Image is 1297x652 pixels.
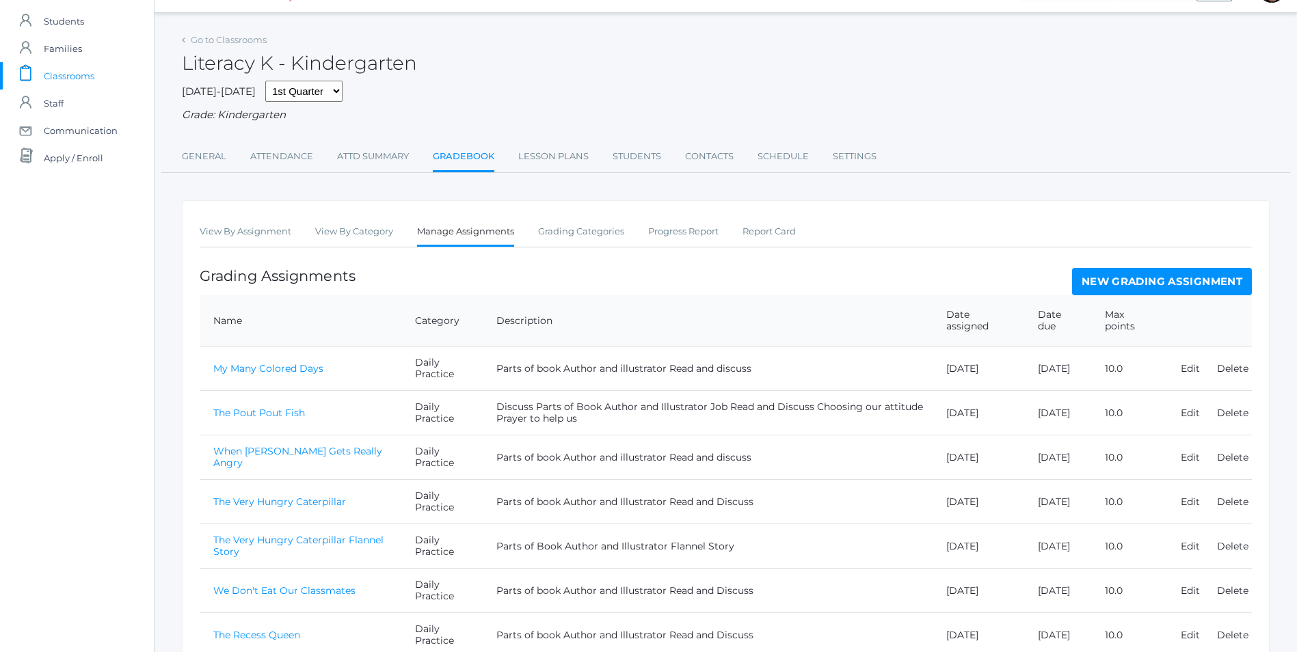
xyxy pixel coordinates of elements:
[182,85,256,98] span: [DATE]-[DATE]
[417,218,514,247] a: Manage Assignments
[401,391,483,435] td: Daily Practice
[1217,540,1248,552] a: Delete
[1091,295,1166,347] th: Max points
[538,218,624,245] a: Grading Categories
[483,524,933,569] td: Parts of Book Author and Illustrator Flannel Story
[401,569,483,613] td: Daily Practice
[213,495,346,508] a: The Very Hungry Caterpillar
[1217,495,1248,508] a: Delete
[933,480,1024,524] td: [DATE]
[933,524,1024,569] td: [DATE]
[1024,347,1092,391] td: [DATE]
[648,218,719,245] a: Progress Report
[191,34,267,45] a: Go to Classrooms
[401,347,483,391] td: Daily Practice
[933,569,1024,613] td: [DATE]
[483,295,933,347] th: Description
[213,534,384,558] a: The Very Hungry Caterpillar Flannel Story
[182,143,226,170] a: General
[1217,629,1248,641] a: Delete
[758,143,809,170] a: Schedule
[44,8,84,35] span: Students
[1181,495,1200,508] a: Edit
[213,445,382,469] a: When [PERSON_NAME] Gets Really Angry
[685,143,734,170] a: Contacts
[250,143,313,170] a: Attendance
[1024,524,1092,569] td: [DATE]
[182,53,417,74] h2: Literacy K - Kindergarten
[44,90,64,117] span: Staff
[613,143,661,170] a: Students
[1217,451,1248,463] a: Delete
[182,107,1270,123] div: Grade: Kindergarten
[933,435,1024,480] td: [DATE]
[483,480,933,524] td: Parts of book Author and Illustrator Read and Discuss
[213,407,305,419] a: The Pout Pout Fish
[1091,391,1166,435] td: 10.0
[1181,451,1200,463] a: Edit
[401,295,483,347] th: Category
[315,218,393,245] a: View By Category
[1217,407,1248,419] a: Delete
[1217,584,1248,597] a: Delete
[1024,295,1092,347] th: Date due
[337,143,409,170] a: Attd Summary
[200,268,356,284] h1: Grading Assignments
[1024,480,1092,524] td: [DATE]
[1181,407,1200,419] a: Edit
[44,35,82,62] span: Families
[44,144,103,172] span: Apply / Enroll
[933,295,1024,347] th: Date assigned
[1024,569,1092,613] td: [DATE]
[483,391,933,435] td: Discuss Parts of Book Author and Illustrator Job Read and Discuss Choosing our attitude Prayer to...
[213,584,356,597] a: We Don't Eat Our Classmates
[200,218,291,245] a: View By Assignment
[518,143,589,170] a: Lesson Plans
[483,435,933,480] td: Parts of book Author and illustrator Read and discuss
[933,391,1024,435] td: [DATE]
[743,218,796,245] a: Report Card
[1181,629,1200,641] a: Edit
[1091,569,1166,613] td: 10.0
[1024,435,1092,480] td: [DATE]
[1181,584,1200,597] a: Edit
[401,524,483,569] td: Daily Practice
[1024,391,1092,435] td: [DATE]
[213,362,323,375] a: My Many Colored Days
[433,143,494,172] a: Gradebook
[401,435,483,480] td: Daily Practice
[833,143,877,170] a: Settings
[1091,435,1166,480] td: 10.0
[1181,540,1200,552] a: Edit
[483,347,933,391] td: Parts of book Author and illustrator Read and discuss
[1217,362,1248,375] a: Delete
[1091,524,1166,569] td: 10.0
[213,629,300,641] a: The Recess Queen
[1091,480,1166,524] td: 10.0
[483,569,933,613] td: Parts of book Author and Illustrator Read and Discuss
[1072,268,1252,295] a: New Grading Assignment
[200,295,401,347] th: Name
[1091,347,1166,391] td: 10.0
[1181,362,1200,375] a: Edit
[933,347,1024,391] td: [DATE]
[44,62,94,90] span: Classrooms
[44,117,118,144] span: Communication
[401,480,483,524] td: Daily Practice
